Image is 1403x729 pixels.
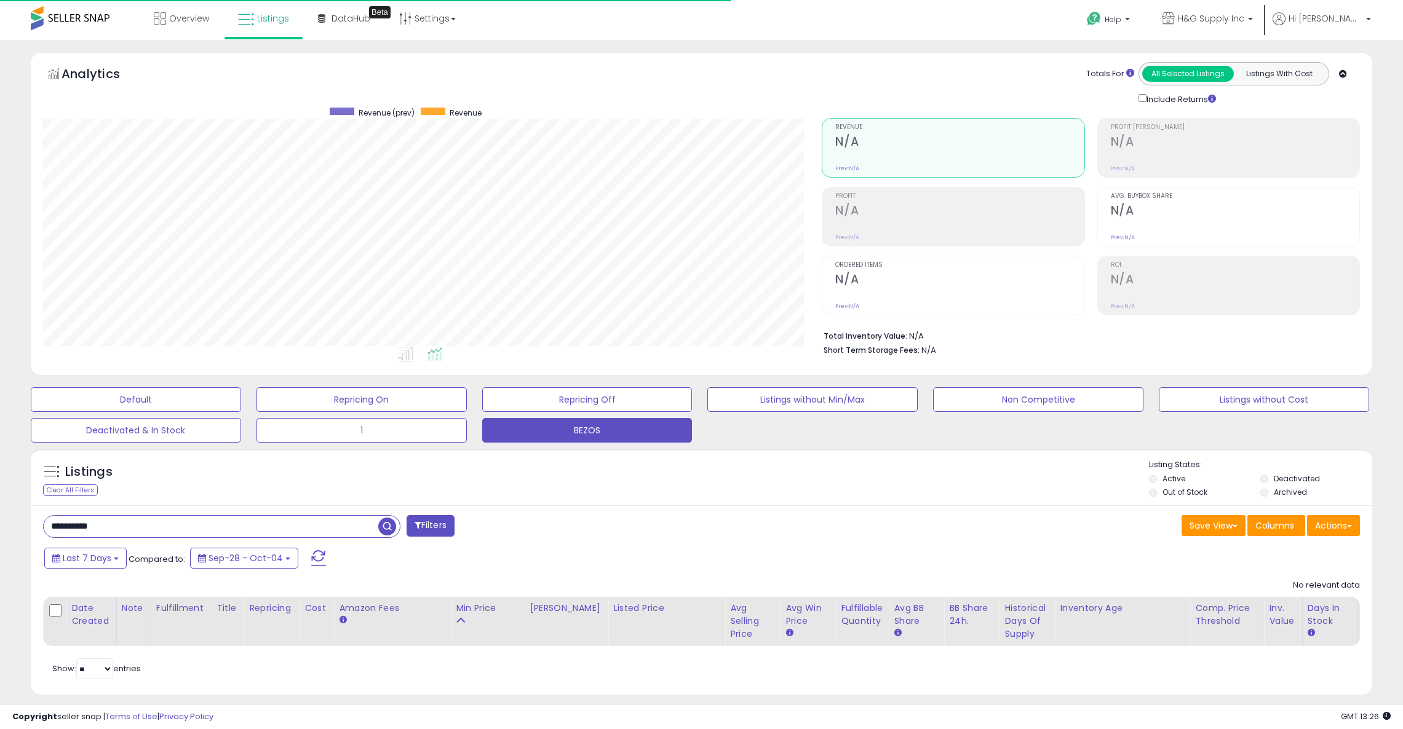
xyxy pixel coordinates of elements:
label: Deactivated [1274,473,1320,484]
small: Prev: N/A [835,302,859,310]
p: Listing States: [1149,459,1372,471]
button: Listings without Min/Max [707,387,918,412]
span: Columns [1255,519,1294,532]
button: Columns [1247,515,1305,536]
small: Prev: N/A [1111,165,1135,172]
a: Hi [PERSON_NAME] [1273,12,1371,40]
div: Avg Selling Price [730,602,775,640]
div: Include Returns [1129,92,1231,106]
div: Avg BB Share [894,602,939,628]
button: Repricing Off [482,387,693,412]
small: Avg BB Share. [894,628,901,639]
div: Tooltip anchor [369,6,391,18]
div: Amazon Fees [339,602,445,615]
div: Note [122,602,146,615]
label: Active [1163,473,1185,484]
span: Compared to: [129,553,185,565]
h2: N/A [835,135,1084,151]
span: 2025-10-14 13:26 GMT [1341,711,1391,722]
button: Actions [1307,515,1360,536]
div: Repricing [249,602,294,615]
span: Ordered Items [835,262,1084,269]
div: No relevant data [1293,580,1360,591]
span: Revenue [835,124,1084,131]
div: [PERSON_NAME] [530,602,603,615]
span: Profit [PERSON_NAME] [1111,124,1359,131]
h2: N/A [835,272,1084,289]
h2: N/A [1111,135,1359,151]
div: Avg Win Price [785,602,830,628]
h5: Analytics [62,65,144,85]
button: BEZOS [482,418,693,443]
h5: Listings [65,463,113,481]
label: Out of Stock [1163,487,1207,497]
button: Last 7 Days [44,548,127,569]
button: Listings without Cost [1159,387,1369,412]
div: Fulfillment [156,602,206,615]
b: Total Inventory Value: [824,331,907,341]
span: Overview [169,12,209,25]
span: H&G Supply Inc [1178,12,1244,25]
div: Fulfillable Quantity [841,602,883,628]
button: Sep-28 - Oct-04 [190,548,298,569]
span: Hi [PERSON_NAME] [1289,12,1362,25]
button: Filters [407,515,455,537]
strong: Copyright [12,711,57,722]
button: All Selected Listings [1142,66,1234,82]
small: Avg Win Price. [785,628,793,639]
small: Days In Stock. [1308,628,1315,639]
label: Archived [1274,487,1307,497]
h2: N/A [835,203,1084,220]
span: Help [1105,14,1121,25]
div: Title [217,602,239,615]
div: Cost [304,602,328,615]
b: Short Term Storage Fees: [824,345,920,355]
small: Amazon Fees. [339,615,346,626]
div: Inventory Age [1060,602,1185,615]
div: seller snap | | [12,711,213,723]
div: Historical Days Of Supply [1004,602,1049,640]
button: 1 [256,418,467,443]
div: Inv. value [1269,602,1297,628]
span: Revenue [450,108,482,118]
span: Avg. Buybox Share [1111,193,1359,200]
span: DataHub [332,12,370,25]
h2: N/A [1111,272,1359,289]
i: Get Help [1086,11,1102,26]
span: Revenue (prev) [359,108,415,118]
span: ROI [1111,262,1359,269]
span: Show: entries [52,663,141,674]
span: Profit [835,193,1084,200]
span: N/A [921,344,936,356]
h2: N/A [1111,203,1359,220]
button: Non Competitive [933,387,1143,412]
div: Clear All Filters [43,484,98,496]
span: Sep-28 - Oct-04 [209,552,283,564]
div: Min Price [456,602,519,615]
li: N/A [824,328,1351,342]
div: Comp. Price Threshold [1195,602,1258,628]
button: Repricing On [256,387,467,412]
a: Terms of Use [105,711,157,722]
div: BB Share 24h. [949,602,994,628]
small: Prev: N/A [1111,234,1135,241]
button: Deactivated & In Stock [31,418,241,443]
small: Prev: N/A [1111,302,1135,310]
button: Listings With Cost [1233,66,1325,82]
div: Date Created [71,602,111,628]
a: Help [1077,2,1142,40]
button: Default [31,387,241,412]
span: Listings [257,12,289,25]
button: Save View [1182,515,1246,536]
div: Listed Price [613,602,720,615]
div: Totals For [1086,68,1134,80]
div: Days In Stock [1308,602,1353,628]
small: Prev: N/A [835,234,859,241]
a: Privacy Policy [159,711,213,722]
small: Prev: N/A [835,165,859,172]
span: Last 7 Days [63,552,111,564]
